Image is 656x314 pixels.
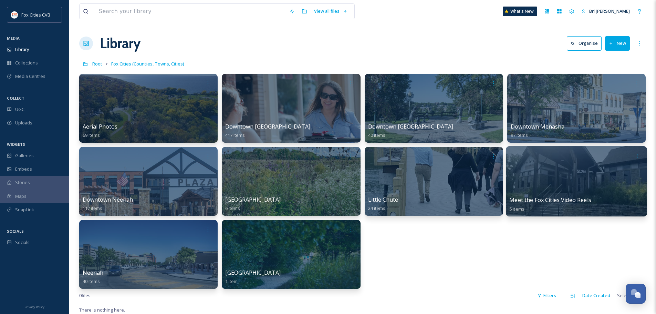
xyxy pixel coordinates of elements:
[15,206,34,213] span: SnapLink
[225,270,281,284] a: [GEOGRAPHIC_DATA]1 item
[368,123,453,138] a: Downtown [GEOGRAPHIC_DATA]40 items
[567,36,602,50] button: Organise
[15,120,32,126] span: Uploads
[83,196,133,211] a: Downtown Neenah117 items
[311,4,351,18] a: View all files
[21,12,50,18] span: Fox Cities CVB
[368,132,385,138] span: 40 items
[15,106,24,113] span: UGC
[509,197,591,212] a: Meet the Fox Cities Video Reels5 items
[368,205,385,211] span: 24 items
[83,270,103,284] a: Neenah40 items
[605,36,630,50] button: New
[589,8,630,14] span: Bri [PERSON_NAME]
[11,11,18,18] img: images.png
[225,269,281,276] span: [GEOGRAPHIC_DATA]
[225,278,238,284] span: 1 item
[225,205,240,211] span: 6 items
[83,123,117,130] span: Aerial Photos
[83,123,117,138] a: Aerial Photos69 items
[7,36,20,41] span: MEDIA
[368,123,453,130] span: Downtown [GEOGRAPHIC_DATA]
[617,292,635,299] span: Select all
[83,205,102,211] span: 117 items
[79,292,91,299] span: 0 file s
[24,305,44,309] span: Privacy Policy
[368,196,398,203] span: Little Chute
[7,142,25,147] span: WIDGETS
[15,152,34,159] span: Galleries
[225,123,310,130] span: Downtown [GEOGRAPHIC_DATA]
[83,132,100,138] span: 69 items
[7,229,24,234] span: SOCIALS
[503,7,537,16] a: What's New
[83,278,100,284] span: 40 items
[100,33,140,54] a: Library
[225,123,310,138] a: Downtown [GEOGRAPHIC_DATA]417 items
[111,61,184,67] span: Fox Cities (Counties, Towns, Cities)
[15,239,30,246] span: Socials
[83,269,103,276] span: Neenah
[511,123,564,130] span: Downtown Menasha
[92,61,102,67] span: Root
[92,60,102,68] a: Root
[225,132,245,138] span: 417 items
[15,73,45,80] span: Media Centres
[534,289,560,302] div: Filters
[225,196,281,203] span: [GEOGRAPHIC_DATA]
[15,193,27,200] span: Maps
[509,205,524,212] span: 5 items
[83,196,133,203] span: Downtown Neenah
[626,284,646,304] button: Open Chat
[79,307,125,313] span: There is nothing here.
[95,4,286,19] input: Search your library
[15,60,38,66] span: Collections
[511,132,528,138] span: 97 items
[111,60,184,68] a: Fox Cities (Counties, Towns, Cities)
[511,123,564,138] a: Downtown Menasha97 items
[7,95,24,101] span: COLLECT
[509,196,591,204] span: Meet the Fox Cities Video Reels
[225,196,281,211] a: [GEOGRAPHIC_DATA]6 items
[578,4,633,18] a: Bri [PERSON_NAME]
[368,196,398,211] a: Little Chute24 items
[24,302,44,311] a: Privacy Policy
[15,166,32,172] span: Embeds
[15,46,29,53] span: Library
[579,289,614,302] div: Date Created
[15,179,30,186] span: Stories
